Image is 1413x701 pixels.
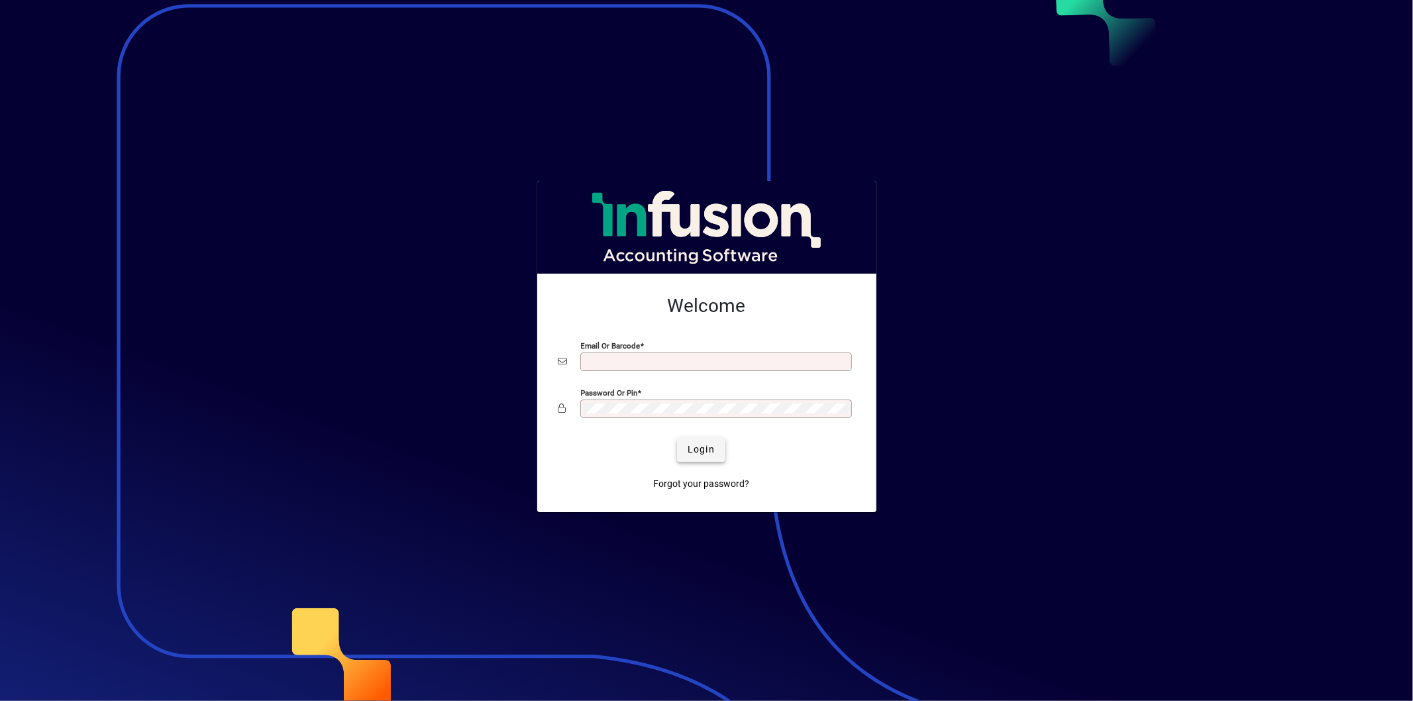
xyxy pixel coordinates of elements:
mat-label: Email or Barcode [581,341,641,350]
span: Login [688,443,715,457]
a: Forgot your password? [648,472,755,496]
span: Forgot your password? [653,477,749,491]
h2: Welcome [558,295,855,317]
mat-label: Password or Pin [581,388,638,397]
button: Login [677,438,725,462]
